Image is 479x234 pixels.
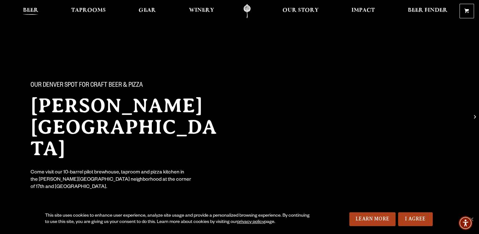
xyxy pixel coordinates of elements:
a: I Agree [398,212,433,226]
a: privacy policy [237,220,264,225]
div: This site uses cookies to enhance user experience, analyze site usage and provide a personalized ... [45,213,314,225]
a: Gear [134,4,160,18]
span: Impact [351,8,375,13]
h2: [PERSON_NAME][GEOGRAPHIC_DATA] [31,95,227,159]
span: Winery [189,8,214,13]
span: Taprooms [71,8,106,13]
a: Our Story [278,4,323,18]
span: Gear [139,8,156,13]
a: Odell Home [235,4,259,18]
a: Beer [19,4,43,18]
a: Learn More [349,212,396,226]
div: Accessibility Menu [459,216,472,230]
a: Beer Finder [403,4,451,18]
span: Beer Finder [408,8,447,13]
a: Taprooms [67,4,110,18]
a: Winery [185,4,218,18]
div: Come visit our 10-barrel pilot brewhouse, taproom and pizza kitchen in the [PERSON_NAME][GEOGRAPH... [31,169,192,191]
span: Our Denver spot for craft beer & pizza [31,82,143,90]
span: Our Story [282,8,319,13]
span: Beer [23,8,38,13]
a: Impact [347,4,379,18]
